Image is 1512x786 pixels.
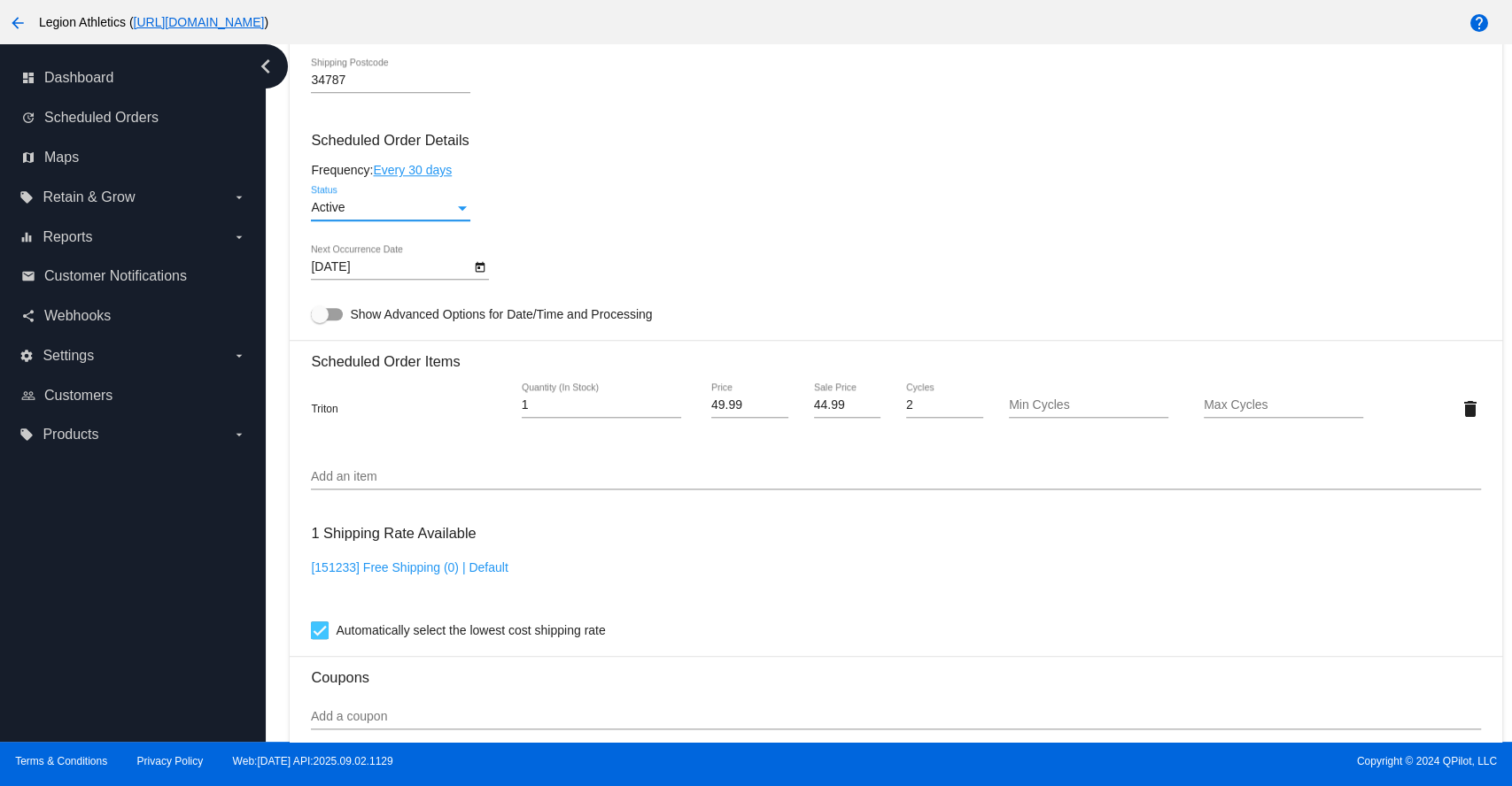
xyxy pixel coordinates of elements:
a: Privacy Policy [137,755,204,767]
a: email Customer Notifications [21,262,246,290]
span: Webhooks [44,308,111,324]
h3: Scheduled Order Details [311,132,1480,149]
div: Frequency: [311,163,1480,177]
i: people_outline [21,389,35,403]
span: Dashboard [44,70,113,86]
h3: 1 Shipping Rate Available [311,514,476,552]
i: arrow_drop_down [232,230,246,244]
a: map Maps [21,143,246,172]
i: share [21,309,35,323]
input: Next Occurrence Date [311,260,470,274]
span: Show Advanced Options for Date/Time and Processing [350,305,652,323]
input: Sale Price [814,398,881,412]
mat-icon: delete [1459,398,1480,420]
span: Legion Athletics ( ) [39,15,268,29]
span: Scheduled Orders [44,110,159,126]
i: arrow_drop_down [232,190,246,204]
span: Products [43,427,98,443]
mat-icon: help [1469,12,1490,34]
span: Customers [44,388,112,404]
mat-select: Status [311,201,470,215]
i: local_offer [19,190,34,204]
span: Retain & Grow [43,189,135,205]
input: Max Cycles [1204,398,1363,412]
i: chevron_left [252,52,280,81]
span: Active [311,200,345,214]
a: Web:[DATE] API:2025.09.02.1129 [233,755,393,767]
span: Reports [43,229,92,245]
a: people_outline Customers [21,381,246,410]
button: Open calendar [470,257,489,275]
span: Customer Notifications [44,268,187,284]
span: Settings [43,348,94,364]
i: map [21,150,35,165]
i: arrow_drop_down [232,428,246,442]
i: local_offer [19,428,34,442]
a: Every 30 days [373,163,452,177]
h3: Scheduled Order Items [311,340,1480,370]
input: Cycles [906,398,983,412]
a: share Webhooks [21,302,246,330]
input: Quantity (In Stock) [522,398,681,412]
span: Maps [44,150,79,166]
a: dashboard Dashboard [21,64,246,92]
input: Add an item [311,470,1480,484]
input: Price [711,398,788,412]
i: email [21,269,35,283]
i: update [21,111,35,125]
input: Shipping Postcode [311,73,470,88]
input: Add a coupon [311,710,1480,724]
a: [URL][DOMAIN_NAME] [134,15,265,29]
a: [151233] Free Shipping (0) | Default [311,560,508,574]
span: Copyright © 2024 QPilot, LLC [772,755,1497,767]
i: dashboard [21,71,35,85]
a: update Scheduled Orders [21,104,246,132]
h3: Coupons [311,656,1480,686]
span: Automatically select the lowest cost shipping rate [336,620,605,641]
mat-icon: arrow_back [7,12,28,34]
input: Min Cycles [1009,398,1168,412]
i: arrow_drop_down [232,349,246,363]
i: equalizer [19,230,34,244]
i: settings [19,349,34,363]
span: Triton [311,403,337,415]
a: Terms & Conditions [15,755,107,767]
